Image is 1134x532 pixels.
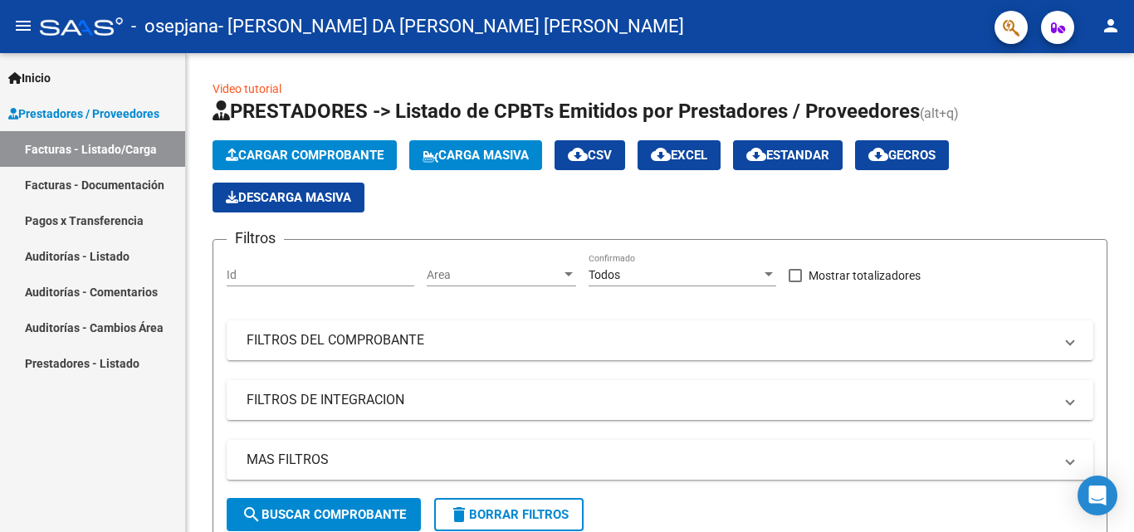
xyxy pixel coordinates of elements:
[227,380,1093,420] mat-expansion-panel-header: FILTROS DE INTEGRACION
[555,140,625,170] button: CSV
[855,140,949,170] button: Gecros
[809,266,921,286] span: Mostrar totalizadores
[213,183,364,212] button: Descarga Masiva
[242,505,262,525] mat-icon: search
[13,16,33,36] mat-icon: menu
[746,144,766,164] mat-icon: cloud_download
[227,440,1093,480] mat-expansion-panel-header: MAS FILTROS
[213,140,397,170] button: Cargar Comprobante
[733,140,843,170] button: Estandar
[213,100,920,123] span: PRESTADORES -> Listado de CPBTs Emitidos por Prestadores / Proveedores
[651,148,707,163] span: EXCEL
[651,144,671,164] mat-icon: cloud_download
[213,183,364,212] app-download-masive: Descarga masiva de comprobantes (adjuntos)
[227,320,1093,360] mat-expansion-panel-header: FILTROS DEL COMPROBANTE
[868,148,936,163] span: Gecros
[568,148,612,163] span: CSV
[449,507,569,522] span: Borrar Filtros
[226,148,384,163] span: Cargar Comprobante
[409,140,542,170] button: Carga Masiva
[227,227,284,250] h3: Filtros
[568,144,588,164] mat-icon: cloud_download
[746,148,829,163] span: Estandar
[427,268,561,282] span: Area
[868,144,888,164] mat-icon: cloud_download
[247,451,1053,469] mat-panel-title: MAS FILTROS
[920,105,959,121] span: (alt+q)
[247,391,1053,409] mat-panel-title: FILTROS DE INTEGRACION
[226,190,351,205] span: Descarga Masiva
[227,498,421,531] button: Buscar Comprobante
[8,69,51,87] span: Inicio
[213,82,281,95] a: Video tutorial
[8,105,159,123] span: Prestadores / Proveedores
[242,507,406,522] span: Buscar Comprobante
[589,268,620,281] span: Todos
[1078,476,1117,515] div: Open Intercom Messenger
[423,148,529,163] span: Carga Masiva
[218,8,684,45] span: - [PERSON_NAME] DA [PERSON_NAME] [PERSON_NAME]
[434,498,584,531] button: Borrar Filtros
[1101,16,1121,36] mat-icon: person
[638,140,721,170] button: EXCEL
[247,331,1053,349] mat-panel-title: FILTROS DEL COMPROBANTE
[131,8,218,45] span: - osepjana
[449,505,469,525] mat-icon: delete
